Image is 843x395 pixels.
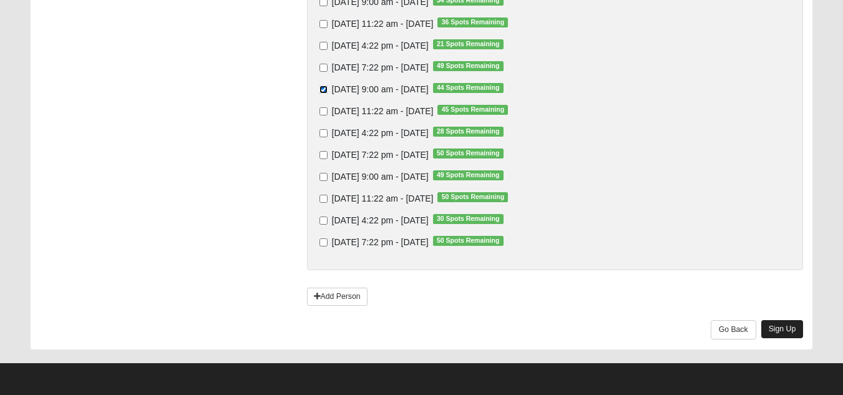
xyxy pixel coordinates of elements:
[332,62,429,72] span: [DATE] 7:22 pm - [DATE]
[437,17,508,27] span: 36 Spots Remaining
[433,170,504,180] span: 49 Spots Remaining
[761,320,804,338] a: Sign Up
[332,84,429,94] span: [DATE] 9:00 am - [DATE]
[433,214,504,224] span: 30 Spots Remaining
[319,151,328,159] input: [DATE] 7:22 pm - [DATE]50 Spots Remaining
[433,39,504,49] span: 21 Spots Remaining
[332,237,429,247] span: [DATE] 7:22 pm - [DATE]
[319,42,328,50] input: [DATE] 4:22 pm - [DATE]21 Spots Remaining
[319,107,328,115] input: [DATE] 11:22 am - [DATE]45 Spots Remaining
[433,61,504,71] span: 49 Spots Remaining
[319,64,328,72] input: [DATE] 7:22 pm - [DATE]49 Spots Remaining
[433,149,504,158] span: 50 Spots Remaining
[319,195,328,203] input: [DATE] 11:22 am - [DATE]50 Spots Remaining
[319,173,328,181] input: [DATE] 9:00 am - [DATE]49 Spots Remaining
[332,106,434,116] span: [DATE] 11:22 am - [DATE]
[332,150,429,160] span: [DATE] 7:22 pm - [DATE]
[711,320,756,339] a: Go Back
[433,236,504,246] span: 50 Spots Remaining
[437,105,508,115] span: 45 Spots Remaining
[332,41,429,51] span: [DATE] 4:22 pm - [DATE]
[433,127,504,137] span: 28 Spots Remaining
[319,217,328,225] input: [DATE] 4:22 pm - [DATE]30 Spots Remaining
[319,20,328,28] input: [DATE] 11:22 am - [DATE]36 Spots Remaining
[437,192,508,202] span: 50 Spots Remaining
[332,193,434,203] span: [DATE] 11:22 am - [DATE]
[332,215,429,225] span: [DATE] 4:22 pm - [DATE]
[319,238,328,246] input: [DATE] 7:22 pm - [DATE]50 Spots Remaining
[307,288,368,306] a: Add Person
[319,85,328,94] input: [DATE] 9:00 am - [DATE]44 Spots Remaining
[433,83,504,93] span: 44 Spots Remaining
[332,172,429,182] span: [DATE] 9:00 am - [DATE]
[319,129,328,137] input: [DATE] 4:22 pm - [DATE]28 Spots Remaining
[332,19,434,29] span: [DATE] 11:22 am - [DATE]
[332,128,429,138] span: [DATE] 4:22 pm - [DATE]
